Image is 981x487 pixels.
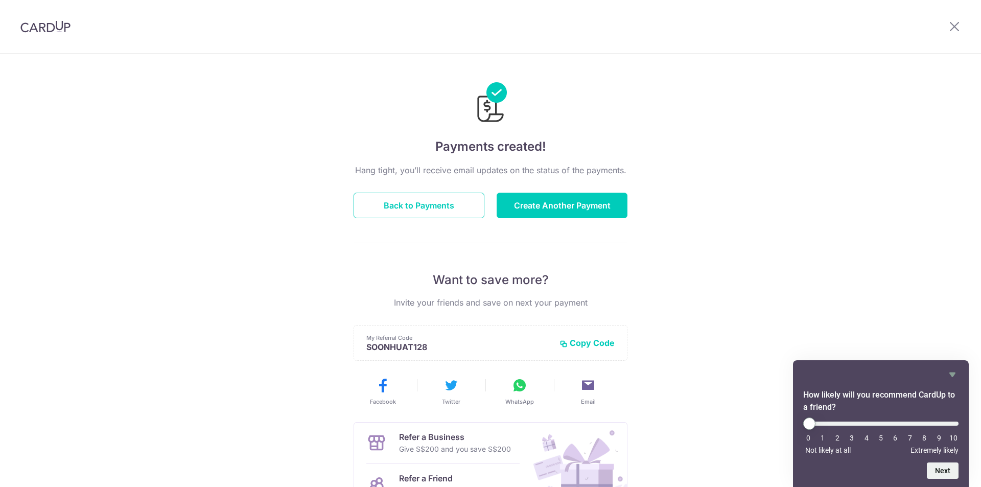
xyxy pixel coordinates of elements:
li: 5 [876,434,886,442]
div: How likely will you recommend CardUp to a friend? Select an option from 0 to 10, with 0 being Not... [803,418,959,454]
p: Refer a Business [399,431,511,443]
button: Email [558,377,618,406]
p: SOONHUAT128 [366,342,551,352]
span: Not likely at all [805,446,851,454]
li: 2 [832,434,843,442]
li: 7 [905,434,915,442]
li: 6 [890,434,900,442]
li: 10 [948,434,959,442]
li: 0 [803,434,813,442]
span: Email [581,398,596,406]
p: Invite your friends and save on next your payment [354,296,627,309]
button: Twitter [421,377,481,406]
li: 9 [934,434,944,442]
p: Want to save more? [354,272,627,288]
button: Next question [927,462,959,479]
span: WhatsApp [505,398,534,406]
h2: How likely will you recommend CardUp to a friend? Select an option from 0 to 10, with 0 being Not... [803,389,959,413]
div: How likely will you recommend CardUp to a friend? Select an option from 0 to 10, with 0 being Not... [803,368,959,479]
button: Copy Code [559,338,615,348]
span: Extremely likely [910,446,959,454]
p: My Referral Code [366,334,551,342]
li: 4 [861,434,872,442]
button: WhatsApp [489,377,550,406]
button: Facebook [353,377,413,406]
p: Give S$200 and you save S$200 [399,443,511,455]
span: Facebook [370,398,396,406]
p: Refer a Friend [399,472,502,484]
button: Back to Payments [354,193,484,218]
button: Hide survey [946,368,959,381]
li: 1 [818,434,828,442]
p: Hang tight, you’ll receive email updates on the status of the payments. [354,164,627,176]
img: CardUp [20,20,71,33]
img: Payments [474,82,507,125]
h4: Payments created! [354,137,627,156]
button: Create Another Payment [497,193,627,218]
li: 8 [919,434,929,442]
span: Twitter [442,398,460,406]
li: 3 [847,434,857,442]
